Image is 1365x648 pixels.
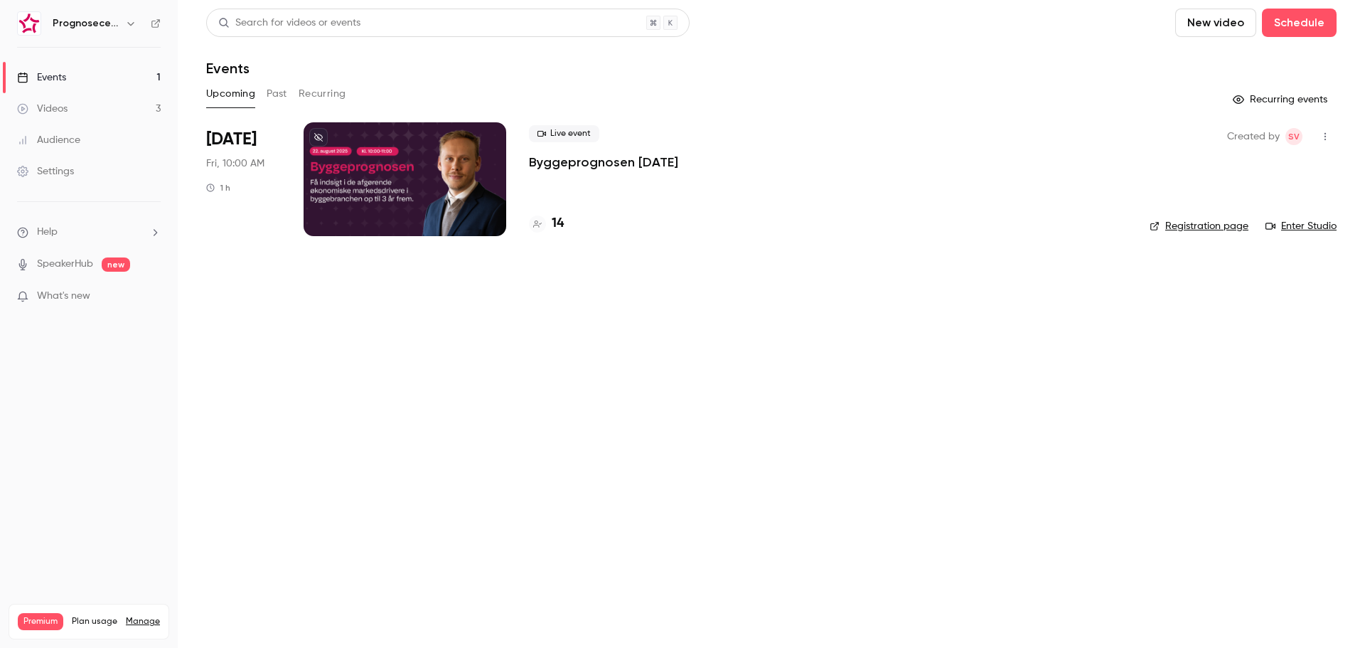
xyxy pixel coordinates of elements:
a: 14 [529,214,564,233]
h4: 14 [552,214,564,233]
span: Plan usage [72,616,117,627]
a: SpeakerHub [37,257,93,272]
span: What's new [37,289,90,304]
div: Aug 22 Fri, 10:00 AM (Europe/Copenhagen) [206,122,281,236]
button: Recurring events [1226,88,1337,111]
span: Created by [1227,128,1280,145]
img: Prognosecenteret | Powered by Hubexo [18,12,41,35]
span: new [102,257,130,272]
div: Events [17,70,66,85]
button: Upcoming [206,83,255,105]
a: Enter Studio [1265,219,1337,233]
span: [DATE] [206,128,257,151]
span: Fri, 10:00 AM [206,156,264,171]
a: Manage [126,616,160,627]
button: Schedule [1262,9,1337,37]
span: Simon Vollmer [1285,128,1302,145]
span: SV [1288,128,1300,145]
div: 1 h [206,182,230,193]
h1: Events [206,60,250,77]
button: Past [267,83,287,105]
span: Help [37,225,58,240]
button: Recurring [299,83,346,105]
h6: Prognosecenteret | Powered by Hubexo [53,16,119,31]
span: Premium [18,613,63,630]
div: Search for videos or events [218,16,360,31]
span: Live event [529,125,599,142]
a: Registration page [1150,219,1248,233]
div: Settings [17,164,74,179]
div: Audience [17,133,80,147]
div: Videos [17,102,68,116]
button: New video [1175,9,1256,37]
a: Byggeprognosen [DATE] [529,154,678,171]
li: help-dropdown-opener [17,225,161,240]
